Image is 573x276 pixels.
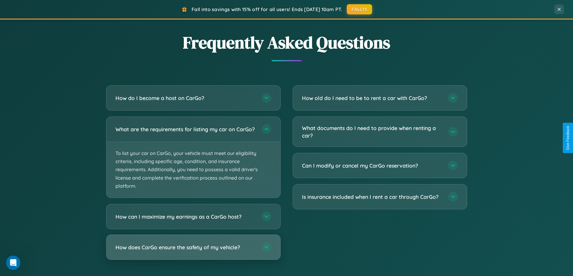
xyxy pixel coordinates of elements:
[116,126,256,133] h3: What are the requirements for listing my car on CarGo?
[116,213,256,220] h3: How can I maximize my earnings as a CarGo host?
[106,31,467,54] h2: Frequently Asked Questions
[116,94,256,102] h3: How do I become a host on CarGo?
[106,142,280,198] p: To list your car on CarGo, your vehicle must meet our eligibility criteria, including specific ag...
[347,4,372,14] button: FALL15
[302,124,442,139] h3: What documents do I need to provide when renting a car?
[192,6,342,12] span: Fall into savings with 15% off for all users! Ends [DATE] 10am PT.
[302,193,442,201] h3: Is insurance included when I rent a car through CarGo?
[6,256,20,270] iframe: Intercom live chat
[302,162,442,169] h3: Can I modify or cancel my CarGo reservation?
[566,126,570,150] div: Give Feedback
[302,94,442,102] h3: How old do I need to be to rent a car with CarGo?
[116,244,256,251] h3: How does CarGo ensure the safety of my vehicle?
